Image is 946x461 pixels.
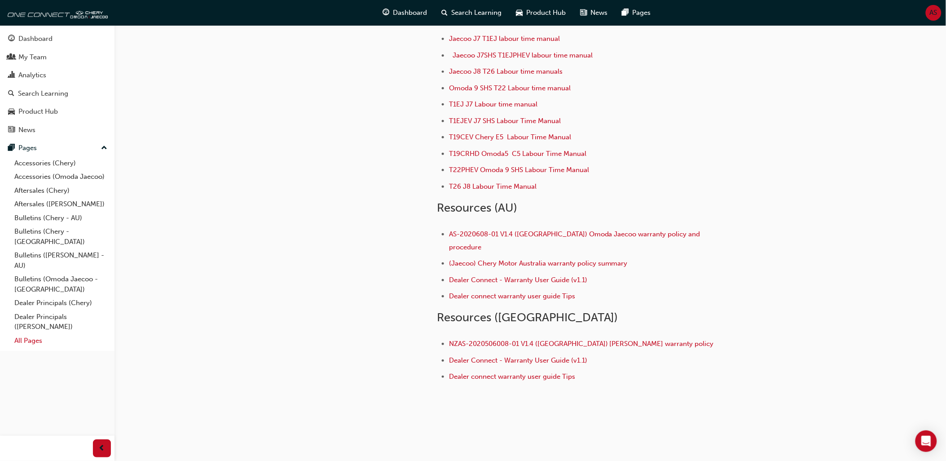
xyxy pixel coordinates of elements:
span: Dashboard [393,8,427,18]
a: T22PHEV Omoda 9 SHS Labour Time Manual [449,166,589,174]
span: car-icon [516,7,523,18]
a: Product Hub [4,103,111,120]
a: Jaecoo J7 T1EJ labour time manual [449,35,560,43]
a: Dealer connect warranty user guide Tips [449,292,575,300]
a: Bulletins (Chery - AU) [11,211,111,225]
a: Aftersales ([PERSON_NAME]) [11,197,111,211]
a: Jaecoo J8 T26 Labour time manuals [449,67,563,75]
span: Product Hub [527,8,566,18]
a: search-iconSearch Learning [435,4,509,22]
span: News [591,8,608,18]
a: Dealer Principals ([PERSON_NAME]) [11,310,111,334]
button: DashboardMy TeamAnalyticsSearch LearningProduct HubNews [4,29,111,140]
a: All Pages [11,334,111,348]
a: T1EJEV J7 SHS Labour Time Manual [449,117,561,125]
span: up-icon [101,142,107,154]
div: Search Learning [18,89,68,99]
span: Search Learning [452,8,502,18]
a: Analytics [4,67,111,84]
span: guage-icon [383,7,390,18]
a: Accessories (Chery) [11,156,111,170]
a: My Team [4,49,111,66]
a: Bulletins (Chery - [GEOGRAPHIC_DATA]) [11,225,111,248]
a: (Jaecoo) Chery Motor Australia warranty policy summary [449,259,628,267]
a: Dealer Principals (Chery) [11,296,111,310]
a: Jaecoo J7SHS T1EJPHEV labour time manual [453,51,593,59]
a: Dealer connect warranty user guide Tips [449,372,575,381]
span: Resources ([GEOGRAPHIC_DATA]) [437,310,618,324]
div: Pages [18,143,37,153]
a: Dealer Connect - Warranty User Guide (v1.1) [449,276,587,284]
span: guage-icon [8,35,15,43]
a: T19CEV Chery E5 Labour Time Manual [449,133,571,141]
span: news-icon [581,7,587,18]
a: Dashboard [4,31,111,47]
a: Dealer Connect - Warranty User Guide (v1.1) [449,356,587,364]
button: Pages [4,140,111,156]
a: Omoda 9 SHS T22 Labour time manual [449,84,571,92]
a: Accessories (Omoda Jaecoo) [11,170,111,184]
a: guage-iconDashboard [376,4,435,22]
a: Aftersales (Chery) [11,184,111,198]
span: search-icon [8,90,14,98]
a: Bulletins (Omoda Jaecoo - [GEOGRAPHIC_DATA]) [11,272,111,296]
span: news-icon [8,126,15,134]
a: Bulletins ([PERSON_NAME] - AU) [11,248,111,272]
a: T26 J8 Labour Time Manual [449,182,537,191]
span: car-icon [8,108,15,116]
div: Product Hub [18,106,58,117]
div: News [18,125,35,135]
div: My Team [18,52,47,62]
a: NZAS-2020506008-01 V1.4 ([GEOGRAPHIC_DATA]) [PERSON_NAME] warranty policy [449,340,714,348]
span: chart-icon [8,71,15,80]
span: Resources (AU) [437,201,517,215]
a: pages-iconPages [615,4,658,22]
span: search-icon [442,7,448,18]
a: car-iconProduct Hub [509,4,573,22]
span: Pages [633,8,651,18]
a: AS-2020608-01 V1.4 ([GEOGRAPHIC_DATA]) Omoda Jaecoo warranty policy and procedure [449,230,702,251]
span: people-icon [8,53,15,62]
div: Analytics [18,70,46,80]
span: prev-icon [99,443,106,454]
a: T19CRHD Omoda5 C5 Labour Time Manual [449,150,586,158]
img: oneconnect [4,4,108,22]
div: Dashboard [18,34,53,44]
button: AS [926,5,942,21]
span: pages-icon [622,7,629,18]
a: Search Learning [4,85,111,102]
a: news-iconNews [573,4,615,22]
a: News [4,122,111,138]
a: T1EJ J7 Labour time manual [449,100,537,108]
div: Open Intercom Messenger [915,430,937,452]
span: AS [930,8,937,18]
span: pages-icon [8,144,15,152]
